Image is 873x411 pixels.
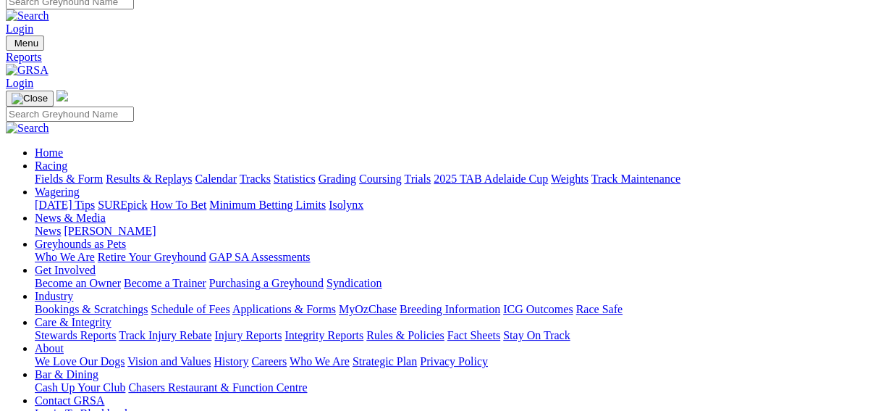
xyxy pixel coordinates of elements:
[151,199,207,211] a: How To Bet
[151,303,229,315] a: Schedule of Fees
[35,238,126,250] a: Greyhounds as Pets
[35,159,67,172] a: Racing
[447,329,500,341] a: Fact Sheets
[290,355,350,368] a: Who We Are
[404,173,431,185] a: Trials
[6,107,134,122] input: Search
[551,173,589,185] a: Weights
[359,173,402,185] a: Coursing
[35,251,867,264] div: Greyhounds as Pets
[35,355,125,368] a: We Love Our Dogs
[6,122,49,135] img: Search
[98,199,147,211] a: SUREpick
[106,173,192,185] a: Results & Replays
[214,355,248,368] a: History
[35,355,867,368] div: About
[35,199,95,211] a: [DATE] Tips
[209,277,324,289] a: Purchasing a Greyhound
[339,303,397,315] a: MyOzChase
[329,199,363,211] a: Isolynx
[35,146,63,159] a: Home
[35,186,80,198] a: Wagering
[240,173,271,185] a: Tracks
[35,316,111,328] a: Care & Integrity
[353,355,417,368] a: Strategic Plan
[6,51,867,64] a: Reports
[35,329,867,342] div: Care & Integrity
[366,329,444,341] a: Rules & Policies
[251,355,287,368] a: Careers
[35,329,116,341] a: Stewards Reports
[420,355,488,368] a: Privacy Policy
[591,173,680,185] a: Track Maintenance
[274,173,316,185] a: Statistics
[56,90,68,101] img: logo-grsa-white.png
[575,303,622,315] a: Race Safe
[400,303,500,315] a: Breeding Information
[214,329,282,341] a: Injury Reports
[35,303,867,316] div: Industry
[98,251,206,263] a: Retire Your Greyhound
[6,91,54,107] button: Toggle navigation
[503,329,570,341] a: Stay On Track
[35,381,125,394] a: Cash Up Your Club
[35,225,61,237] a: News
[124,277,206,289] a: Become a Trainer
[35,381,867,394] div: Bar & Dining
[319,173,356,185] a: Grading
[35,264,96,276] a: Get Involved
[35,394,104,407] a: Contact GRSA
[35,173,103,185] a: Fields & Form
[35,251,95,263] a: Who We Are
[6,77,33,89] a: Login
[232,303,336,315] a: Applications & Forms
[6,22,33,35] a: Login
[14,38,38,49] span: Menu
[503,303,573,315] a: ICG Outcomes
[209,251,311,263] a: GAP SA Assessments
[35,303,148,315] a: Bookings & Scratchings
[35,277,121,289] a: Become an Owner
[6,64,48,77] img: GRSA
[12,93,48,104] img: Close
[209,199,326,211] a: Minimum Betting Limits
[35,290,73,302] a: Industry
[35,368,98,381] a: Bar & Dining
[35,342,64,354] a: About
[195,173,237,185] a: Calendar
[35,173,867,186] div: Racing
[127,355,211,368] a: Vision and Values
[434,173,548,185] a: 2025 TAB Adelaide Cup
[64,225,156,237] a: [PERSON_NAME]
[35,212,106,224] a: News & Media
[284,329,363,341] a: Integrity Reports
[35,225,867,238] div: News & Media
[326,277,381,289] a: Syndication
[119,329,211,341] a: Track Injury Rebate
[6,36,44,51] button: Toggle navigation
[128,381,307,394] a: Chasers Restaurant & Function Centre
[35,199,867,212] div: Wagering
[35,277,867,290] div: Get Involved
[6,9,49,22] img: Search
